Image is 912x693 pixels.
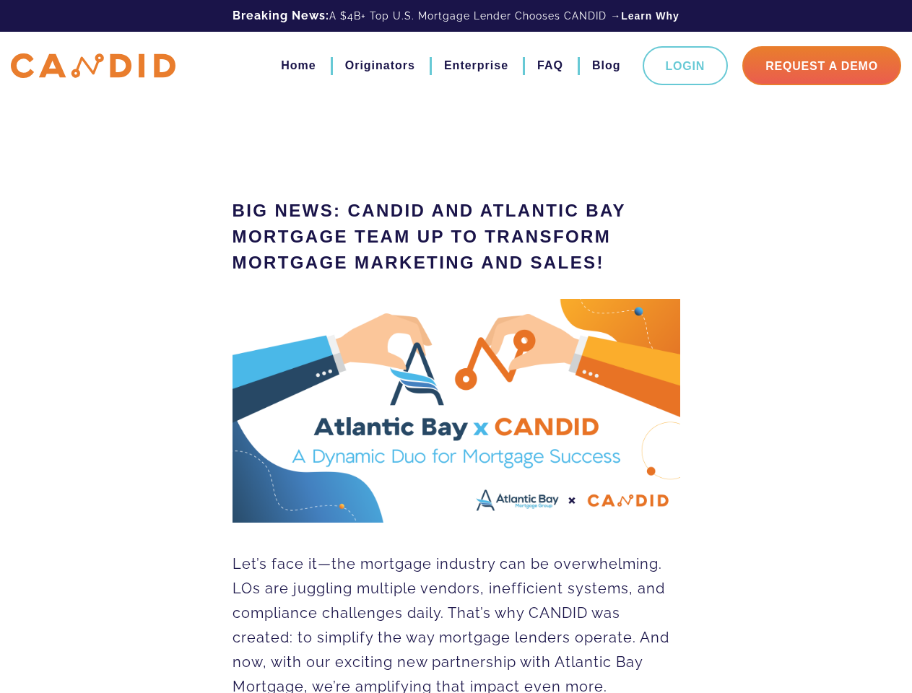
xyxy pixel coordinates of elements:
img: CANDID APP [11,53,175,79]
a: Learn Why [621,9,679,23]
a: Enterprise [444,53,508,78]
a: Originators [345,53,415,78]
a: Request A Demo [742,46,901,85]
a: Home [281,53,316,78]
a: Blog [592,53,621,78]
b: Breaking News: [233,9,329,22]
h1: Big News: CANDID and Atlantic Bay Mortgage Team Up to Transform Mortgage Marketing and Sales! [233,198,680,276]
a: FAQ [537,53,563,78]
a: Login [643,46,729,85]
